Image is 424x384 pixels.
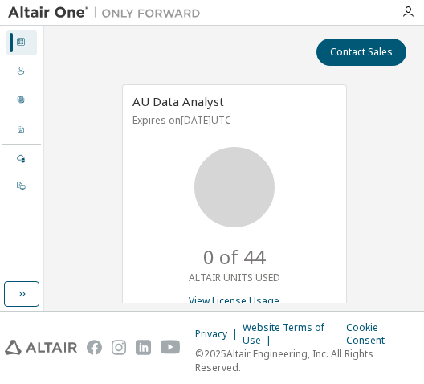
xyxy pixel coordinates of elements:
div: Cookie Consent [346,321,419,347]
div: Company Profile [6,116,37,142]
div: Users [6,59,37,84]
button: Contact Sales [316,39,406,66]
a: View License Usage [189,294,279,308]
p: 0 of 44 [203,243,266,271]
div: User Profile [6,88,37,113]
img: Altair One [8,5,209,21]
img: instagram.svg [112,339,126,356]
img: youtube.svg [161,339,181,356]
div: Dashboard [6,30,37,55]
div: Managed [6,146,37,172]
span: AU Data Analyst [132,93,224,109]
div: Website Terms of Use [243,321,346,347]
img: facebook.svg [87,339,101,356]
div: On Prem [6,174,37,199]
p: © 2025 Altair Engineering, Inc. All Rights Reserved. [195,347,419,374]
p: ALTAIR UNITS USED [189,271,280,284]
p: Expires on [DATE] UTC [132,113,332,127]
img: linkedin.svg [136,339,150,356]
div: Privacy [195,328,243,341]
img: altair_logo.svg [5,339,77,356]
